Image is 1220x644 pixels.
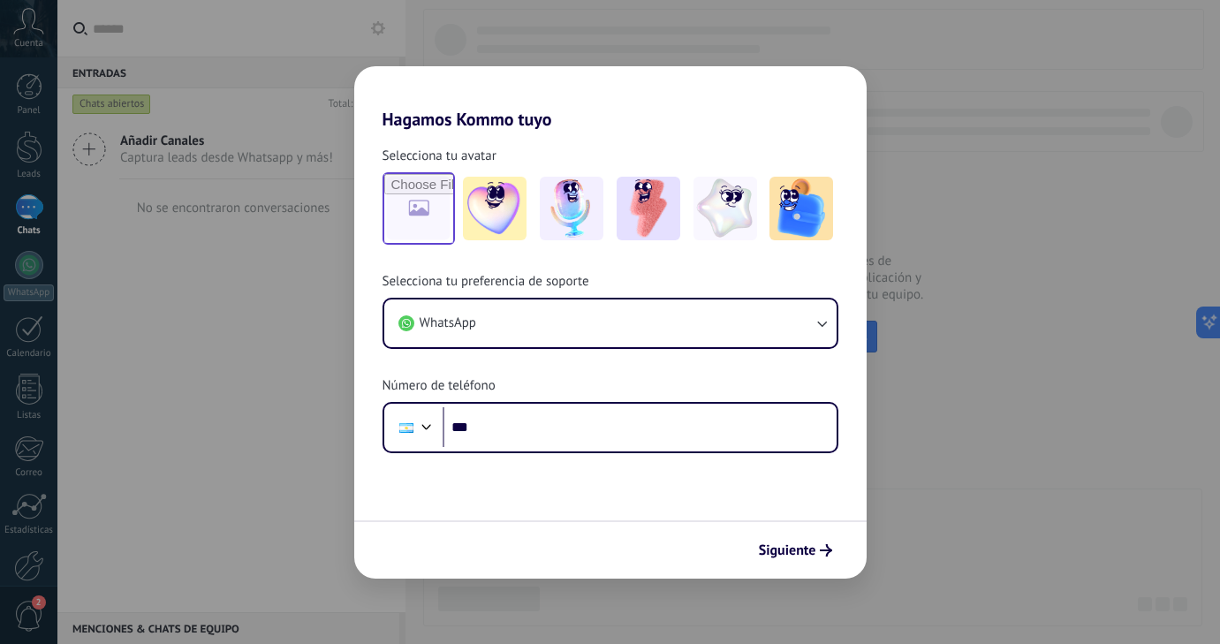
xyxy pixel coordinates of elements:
img: -4.jpeg [693,177,757,240]
div: Argentina: + 54 [390,409,423,446]
span: Número de teléfono [383,377,496,395]
span: Siguiente [759,544,816,557]
span: Selecciona tu avatar [383,148,496,165]
img: -5.jpeg [769,177,833,240]
h2: Hagamos Kommo tuyo [354,66,867,130]
span: Selecciona tu preferencia de soporte [383,273,589,291]
span: WhatsApp [420,314,476,332]
button: Siguiente [751,535,840,565]
img: -2.jpeg [540,177,603,240]
button: WhatsApp [384,299,837,347]
img: -3.jpeg [617,177,680,240]
img: -1.jpeg [463,177,527,240]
